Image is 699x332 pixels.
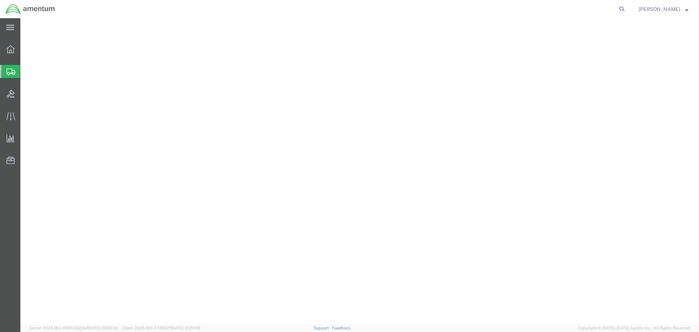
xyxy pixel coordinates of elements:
span: [DATE] 09:50:32 [88,326,118,330]
iframe: FS Legacy Container [20,18,699,324]
span: Server: 2025.18.0-659fc4323ef [29,326,118,330]
span: [DATE] 10:20:09 [171,326,200,330]
span: Client: 2025.18.0-27d3021 [122,326,200,330]
button: [PERSON_NAME] [638,5,689,13]
span: Nick Riddle [639,5,680,13]
a: Feedback [332,326,351,330]
a: Support [314,326,332,330]
span: Copyright © [DATE]-[DATE] Agistix Inc., All Rights Reserved [578,325,690,331]
img: logo [5,4,55,15]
